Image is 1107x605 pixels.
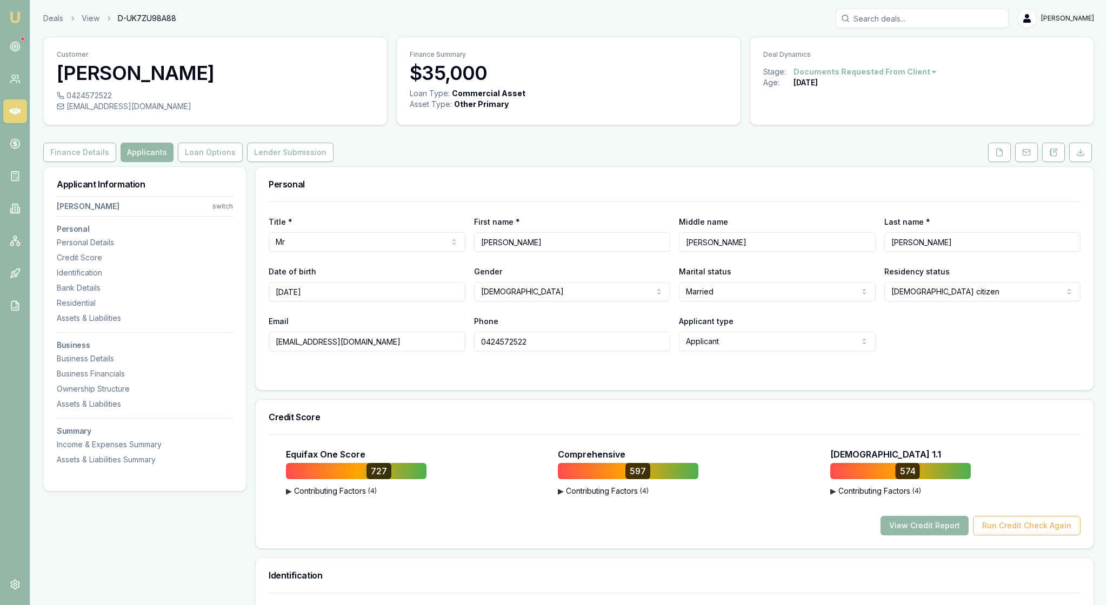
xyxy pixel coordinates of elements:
[366,463,391,479] div: 727
[269,413,1081,421] h3: Credit Score
[793,66,938,77] button: Documents Requested From Client
[57,399,233,409] div: Assets & Liabilities
[1041,14,1094,23] span: [PERSON_NAME]
[881,516,969,535] button: View Credit Report
[286,486,292,496] span: ▶
[830,486,836,496] span: ▶
[474,267,502,276] label: Gender
[57,341,233,349] h3: Business
[57,313,233,324] div: Assets & Liabilities
[57,252,233,263] div: Credit Score
[43,13,176,24] nav: breadcrumb
[269,267,316,276] label: Date of birth
[57,62,374,84] h3: [PERSON_NAME]
[269,571,1081,580] h3: Identification
[9,11,22,24] img: emu-icon-u.png
[679,317,733,326] label: Applicant type
[558,448,625,461] p: Comprehensive
[474,317,498,326] label: Phone
[57,384,233,394] div: Ownership Structure
[410,62,727,84] h3: $35,000
[454,99,509,110] div: Other Primary
[57,90,374,101] div: 0424572522
[247,143,334,162] button: Lender Submission
[57,353,233,364] div: Business Details
[912,487,921,495] span: ( 4 )
[410,50,727,59] p: Finance Summary
[679,217,728,226] label: Middle name
[410,99,452,110] div: Asset Type :
[836,9,1009,28] input: Search deals
[57,50,374,59] p: Customer
[679,267,731,276] label: Marital status
[43,13,63,24] a: Deals
[57,427,233,435] h3: Summary
[57,237,233,248] div: Personal Details
[884,217,930,226] label: Last name *
[57,225,233,233] h3: Personal
[269,180,1081,189] h3: Personal
[368,487,377,495] span: ( 4 )
[269,317,289,326] label: Email
[57,283,233,293] div: Bank Details
[245,143,336,162] a: Lender Submission
[57,298,233,308] div: Residential
[625,463,650,479] div: 597
[121,143,174,162] button: Applicants
[452,88,525,99] div: Commercial Asset
[286,448,365,461] p: Equifax One Score
[286,486,426,496] button: ▶Contributing Factors(4)
[763,50,1081,59] p: Deal Dynamics
[269,217,292,226] label: Title *
[82,13,99,24] a: View
[558,486,698,496] button: ▶Contributing Factors(4)
[57,368,233,379] div: Business Financials
[178,143,243,162] button: Loan Options
[57,180,233,189] h3: Applicant Information
[57,454,233,465] div: Assets & Liabilities Summary
[43,143,116,162] button: Finance Details
[118,143,176,162] a: Applicants
[830,486,971,496] button: ▶Contributing Factors(4)
[43,143,118,162] a: Finance Details
[793,77,818,88] div: [DATE]
[763,66,793,77] div: Stage:
[57,439,233,450] div: Income & Expenses Summary
[896,463,920,479] div: 574
[558,486,564,496] span: ▶
[57,267,233,278] div: Identification
[57,101,374,112] div: [EMAIL_ADDRESS][DOMAIN_NAME]
[973,516,1081,535] button: Run Credit Check Again
[212,202,233,211] div: switch
[269,282,465,301] input: DD/MM/YYYY
[176,143,245,162] a: Loan Options
[118,13,176,24] span: D-UK7ZU98A88
[830,448,941,461] p: [DEMOGRAPHIC_DATA] 1.1
[474,332,671,351] input: 0431 234 567
[763,77,793,88] div: Age:
[57,201,119,212] div: [PERSON_NAME]
[410,88,450,99] div: Loan Type:
[640,487,649,495] span: ( 4 )
[884,267,950,276] label: Residency status
[474,217,520,226] label: First name *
